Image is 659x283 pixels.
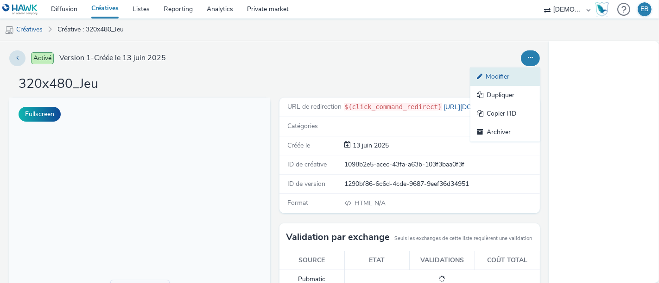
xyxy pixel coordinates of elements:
[288,122,318,130] span: Catégories
[5,25,14,35] img: mobile
[344,179,539,189] div: 1290bf86-6c6d-4cde-9687-9eef36d34951
[288,102,342,111] span: URL de redirection
[59,53,166,63] span: Version 1 - Créée le 13 juin 2025
[470,86,540,105] a: Dupliquer
[288,160,327,169] span: ID de créative
[286,230,390,244] h3: Validation par exchange
[595,2,609,17] img: Hawk Academy
[344,160,539,169] div: 1098b2e5-acec-43fa-a63b-103f3baa0f3f
[470,123,540,141] a: Archiver
[410,251,475,270] th: Validations
[31,52,54,64] span: Activé
[470,68,540,86] a: Modifier
[288,141,310,150] span: Créée le
[53,18,128,41] a: Créative : 320x480_Jeu
[344,103,442,111] code: ${click_command_redirect}
[279,251,345,270] th: Source
[475,251,540,270] th: Coût total
[108,185,156,194] div: Creative not found.
[19,107,61,122] button: Fullscreen
[354,199,386,208] span: N/A
[351,141,389,150] span: 13 juin 2025
[442,103,568,111] a: [URL][DOMAIN_NAME][PERSON_NAME]
[344,251,410,270] th: Etat
[395,235,532,242] small: Seuls les exchanges de cette liste requièrent une validation
[288,179,326,188] span: ID de version
[641,2,649,16] div: EB
[2,4,38,15] img: undefined Logo
[351,141,389,150] div: Création 13 juin 2025, 15:49
[355,199,374,208] span: HTML
[595,2,613,17] a: Hawk Academy
[19,75,98,93] h1: 320x480_Jeu
[470,105,540,123] a: Copier l'ID
[288,198,309,207] span: Format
